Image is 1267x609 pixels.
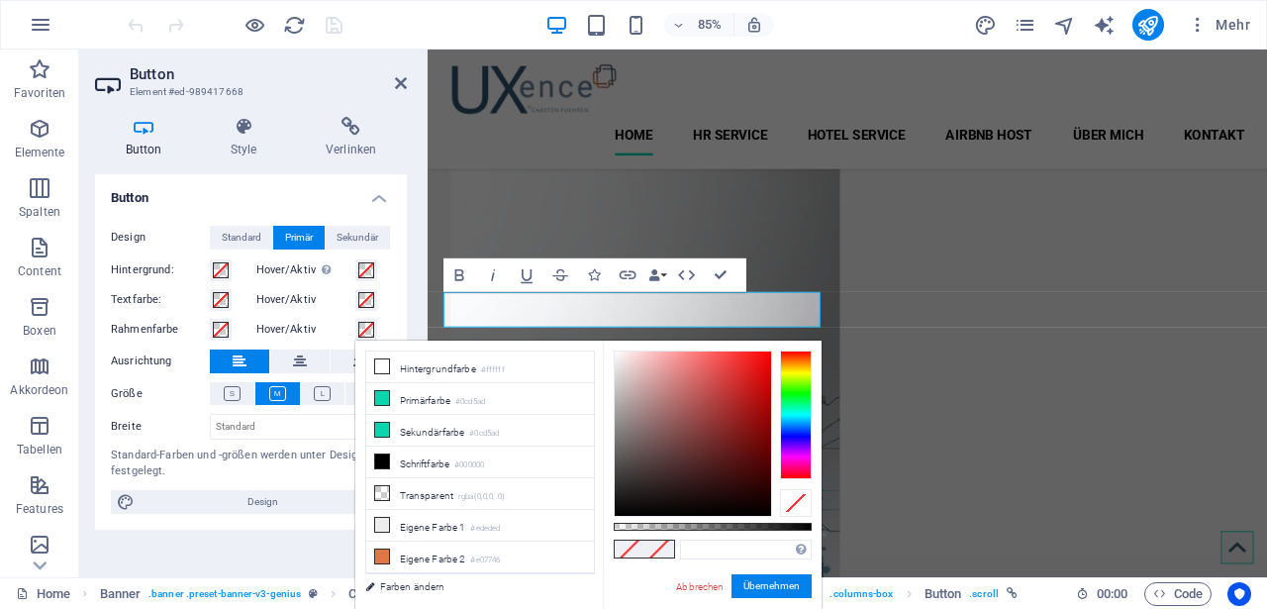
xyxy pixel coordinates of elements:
[1144,582,1212,606] button: Code
[455,395,485,409] small: #0cd5ad
[141,490,385,514] span: Design
[664,13,734,37] button: 85%
[511,258,542,292] button: Underline (⌘U)
[544,258,576,292] button: Strikethrough
[1007,588,1018,599] i: Element ist verlinkt
[111,288,210,312] label: Textfarbe:
[470,522,500,536] small: #ededed
[366,352,594,383] li: Hintergrundfarbe
[130,65,407,83] h2: Button
[1053,13,1077,37] button: navigator
[16,501,63,517] p: Features
[1111,586,1114,601] span: :
[1180,9,1258,41] button: Mehr
[1097,582,1127,606] span: 00 00
[111,350,210,373] label: Ausrichtung
[974,13,998,37] button: design
[111,490,391,514] button: Design
[111,258,210,282] label: Hintergrund:
[285,226,313,250] span: Primär
[1153,582,1203,606] span: Code
[454,458,484,472] small: #000000
[366,383,594,415] li: Primärfarbe
[10,382,68,398] p: Akkordeon
[148,582,301,606] span: . banner .preset-banner-v3-genius
[1014,14,1036,37] i: Seiten (Strg+Alt+S)
[671,258,703,292] button: HTML
[615,541,644,558] span: No Color Selected
[130,83,367,101] h3: Element #ed-989417668
[95,117,200,158] h4: Button
[282,13,306,37] button: reload
[1136,14,1159,37] i: Veröffentlichen
[458,490,505,504] small: rgba(0,0,0,.0)
[1093,14,1116,37] i: AI Writer
[477,258,509,292] button: Italic (⌘I)
[337,226,378,250] span: Sekundär
[111,421,210,432] label: Breite
[256,288,355,312] label: Hover/Aktiv
[366,478,594,510] li: Transparent
[694,13,726,37] h6: 85%
[111,226,210,250] label: Design
[222,226,261,250] span: Standard
[780,489,812,517] div: Clear Color Selection
[273,226,324,250] button: Primär
[355,574,585,599] a: Farben ändern
[200,117,295,158] h4: Style
[295,117,407,158] h4: Verlinken
[1093,13,1117,37] button: text_generator
[18,263,61,279] p: Content
[95,174,407,210] h4: Button
[17,442,62,457] p: Tabellen
[612,258,643,292] button: Link
[481,363,505,377] small: #ffffff
[731,574,812,598] button: Übernehmen
[326,226,390,250] button: Sekundär
[469,427,499,441] small: #0cd5ad
[111,448,391,480] div: Standard-Farben und -größen werden unter Design festgelegt.
[443,258,475,292] button: Bold (⌘B)
[366,542,594,573] li: Eigene Farbe 2
[1188,15,1250,35] span: Mehr
[470,554,500,567] small: #e07746
[16,582,70,606] a: Klick, um Auswahl aufzuheben. Doppelklick öffnet Seitenverwaltung
[256,258,355,282] label: Hover/Aktiv
[256,318,355,342] label: Hover/Aktiv
[366,510,594,542] li: Eigene Farbe 1
[19,204,60,220] p: Spalten
[309,588,318,599] i: Dieses Element ist ein anpassbares Preset
[1227,582,1251,606] button: Usercentrics
[1014,13,1037,37] button: pages
[578,258,610,292] button: Icons
[1076,582,1128,606] h6: Session-Zeit
[645,258,669,292] button: Data Bindings
[644,541,674,558] span: No Color Selected
[1053,14,1076,37] i: Navigator
[705,258,736,292] button: Confirm (⌘+⏎)
[745,16,763,34] i: Bei Größenänderung Zoomstufe automatisch an das gewählte Gerät anpassen.
[974,14,997,37] i: Design (Strg+Alt+Y)
[366,447,594,478] li: Schriftfarbe
[15,145,65,160] p: Elemente
[14,85,65,101] p: Favoriten
[111,382,210,406] label: Größe
[674,579,726,594] a: Abbrechen
[100,582,1018,606] nav: breadcrumb
[210,226,272,250] button: Standard
[1132,9,1164,41] button: publish
[23,323,56,339] p: Boxen
[348,582,404,606] span: Klick zum Auswählen. Doppelklick zum Bearbeiten
[925,582,962,606] span: Klick zum Auswählen. Doppelklick zum Bearbeiten
[829,582,893,606] span: . columns-box
[111,318,210,342] label: Rahmenfarbe
[969,582,999,606] span: . scroll
[243,13,266,37] button: Klicke hier, um den Vorschau-Modus zu verlassen
[100,582,142,606] span: Klick zum Auswählen. Doppelklick zum Bearbeiten
[366,415,594,447] li: Sekundärfarbe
